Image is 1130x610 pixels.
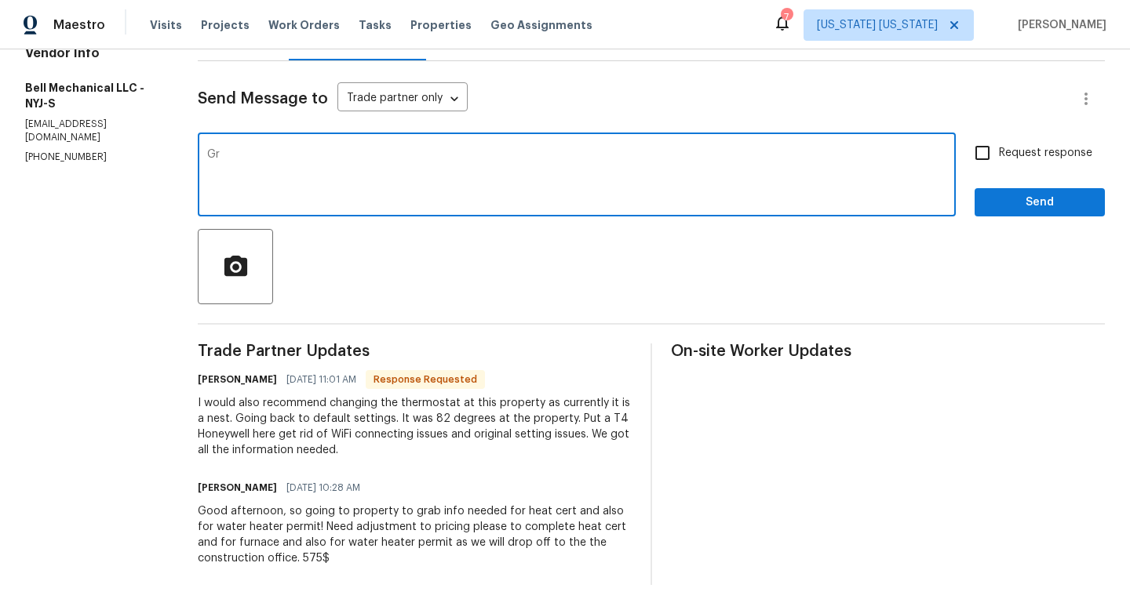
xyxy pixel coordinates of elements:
span: [PERSON_NAME] [1012,17,1106,33]
span: Properties [410,17,472,33]
span: Projects [201,17,250,33]
div: 7 [781,9,792,25]
span: [US_STATE] [US_STATE] [817,17,938,33]
span: On-site Worker Updates [671,343,1105,359]
span: Response Requested [367,372,483,387]
h6: [PERSON_NAME] [198,480,277,496]
div: Good afternoon, so going to property to grab info needed for heat cert and also for water heater ... [198,503,632,566]
span: Maestro [53,17,105,33]
textarea: Gr [207,149,946,204]
h6: [PERSON_NAME] [198,372,277,387]
span: [DATE] 11:01 AM [286,372,356,387]
span: Send Message to [198,91,328,107]
h4: Vendor Info [25,45,160,61]
p: [EMAIL_ADDRESS][DOMAIN_NAME] [25,118,160,144]
span: [DATE] 10:28 AM [286,480,360,496]
span: Work Orders [268,17,340,33]
span: Request response [999,145,1092,162]
div: Trade partner only [337,86,468,112]
button: Send [975,188,1105,217]
span: Send [987,193,1092,212]
div: I would also recommend changing the thermostat at this property as currently it is a nest. Going ... [198,395,632,458]
span: Tasks [359,20,392,31]
p: [PHONE_NUMBER] [25,151,160,164]
span: Visits [150,17,182,33]
span: Trade Partner Updates [198,343,632,359]
h5: Bell Mechanical LLC - NYJ-S [25,80,160,111]
span: Geo Assignments [490,17,592,33]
